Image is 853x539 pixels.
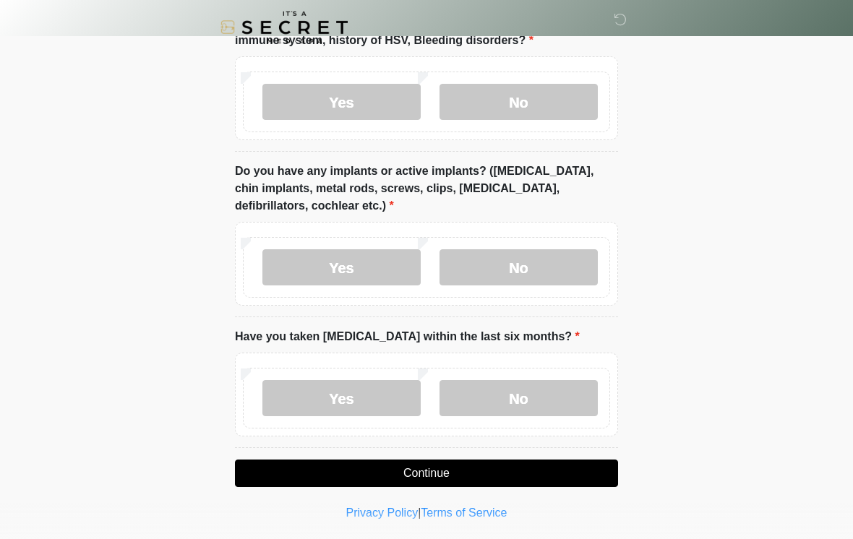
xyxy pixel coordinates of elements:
[440,84,598,120] label: No
[220,11,348,43] img: It's A Secret Med Spa Logo
[440,380,598,416] label: No
[235,460,618,487] button: Continue
[440,249,598,285] label: No
[262,84,421,120] label: Yes
[262,249,421,285] label: Yes
[235,328,580,345] label: Have you taken [MEDICAL_DATA] within the last six months?
[418,506,421,519] a: |
[421,506,507,519] a: Terms of Service
[346,506,419,519] a: Privacy Policy
[235,163,618,215] label: Do you have any implants or active implants? ([MEDICAL_DATA], chin implants, metal rods, screws, ...
[262,380,421,416] label: Yes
